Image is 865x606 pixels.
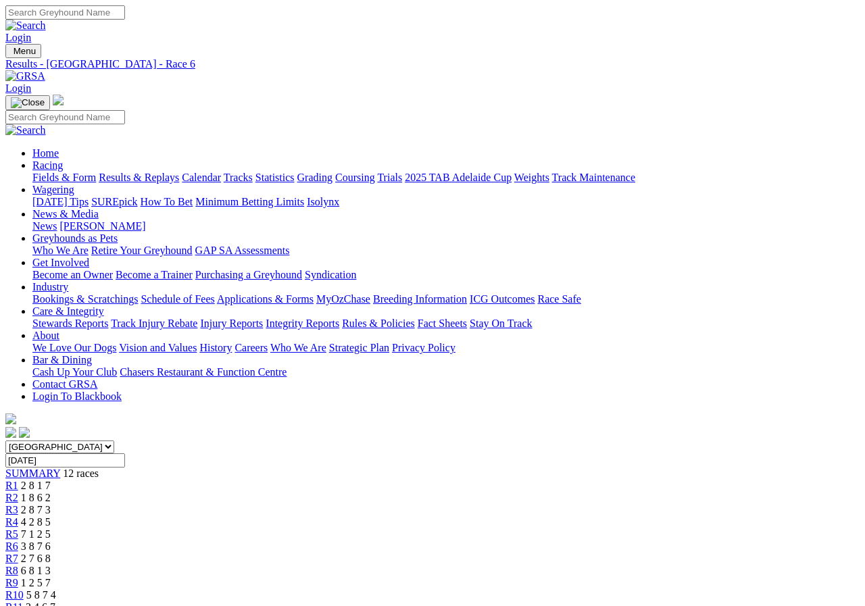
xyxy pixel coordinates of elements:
a: Results & Replays [99,172,179,183]
img: GRSA [5,70,45,82]
a: Track Injury Rebate [111,318,197,329]
span: Menu [14,46,36,56]
a: Who We Are [270,342,326,353]
a: SUMMARY [5,468,60,479]
a: 2025 TAB Adelaide Cup [405,172,512,183]
img: Close [11,97,45,108]
a: Applications & Forms [217,293,314,305]
div: Racing [32,172,849,184]
a: Industry [32,281,68,293]
a: Weights [514,172,549,183]
a: Injury Reports [200,318,263,329]
a: R6 [5,540,18,552]
a: R2 [5,492,18,503]
a: Isolynx [307,196,339,207]
a: Who We Are [32,245,89,256]
a: Integrity Reports [266,318,339,329]
div: Get Involved [32,269,849,281]
a: MyOzChase [316,293,370,305]
button: Toggle navigation [5,44,41,58]
div: Bar & Dining [32,366,849,378]
a: Bar & Dining [32,354,92,365]
a: R3 [5,504,18,515]
a: Minimum Betting Limits [195,196,304,207]
a: Results - [GEOGRAPHIC_DATA] - Race 6 [5,58,849,70]
div: Wagering [32,196,849,208]
input: Select date [5,453,125,468]
input: Search [5,110,125,124]
span: 3 8 7 6 [21,540,51,552]
a: R7 [5,553,18,564]
a: Greyhounds as Pets [32,232,118,244]
a: Retire Your Greyhound [91,245,193,256]
a: Cash Up Your Club [32,366,117,378]
a: We Love Our Dogs [32,342,116,353]
a: [DATE] Tips [32,196,89,207]
span: 2 8 1 7 [21,480,51,491]
span: 6 8 1 3 [21,565,51,576]
a: Track Maintenance [552,172,635,183]
a: Become an Owner [32,269,113,280]
a: Schedule of Fees [141,293,214,305]
a: Breeding Information [373,293,467,305]
a: Bookings & Scratchings [32,293,138,305]
a: SUREpick [91,196,137,207]
a: Home [32,147,59,159]
a: Calendar [182,172,221,183]
span: 7 1 2 5 [21,528,51,540]
a: Tracks [224,172,253,183]
span: R1 [5,480,18,491]
img: Search [5,124,46,136]
span: 1 2 5 7 [21,577,51,588]
a: About [32,330,59,341]
a: R5 [5,528,18,540]
a: Care & Integrity [32,305,104,317]
a: News & Media [32,208,99,220]
a: Stay On Track [470,318,532,329]
div: Greyhounds as Pets [32,245,849,257]
a: R8 [5,565,18,576]
a: Login [5,32,31,43]
img: logo-grsa-white.png [5,413,16,424]
span: 1 8 6 2 [21,492,51,503]
a: Become a Trainer [116,269,193,280]
a: Stewards Reports [32,318,108,329]
a: How To Bet [141,196,193,207]
span: 12 races [63,468,99,479]
img: twitter.svg [19,427,30,438]
a: Strategic Plan [329,342,389,353]
span: 2 8 7 3 [21,504,51,515]
span: 5 8 7 4 [26,589,56,601]
a: GAP SA Assessments [195,245,290,256]
a: Vision and Values [119,342,197,353]
a: Racing [32,159,63,171]
a: Trials [377,172,402,183]
a: R4 [5,516,18,528]
a: Syndication [305,269,356,280]
a: Login [5,82,31,94]
img: Search [5,20,46,32]
a: Privacy Policy [392,342,455,353]
div: About [32,342,849,354]
a: Coursing [335,172,375,183]
a: Login To Blackbook [32,390,122,402]
a: Chasers Restaurant & Function Centre [120,366,287,378]
div: Industry [32,293,849,305]
a: Wagering [32,184,74,195]
a: Purchasing a Greyhound [195,269,302,280]
a: R10 [5,589,24,601]
a: R9 [5,577,18,588]
a: ICG Outcomes [470,293,535,305]
a: Careers [234,342,268,353]
span: 4 2 8 5 [21,516,51,528]
a: [PERSON_NAME] [59,220,145,232]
